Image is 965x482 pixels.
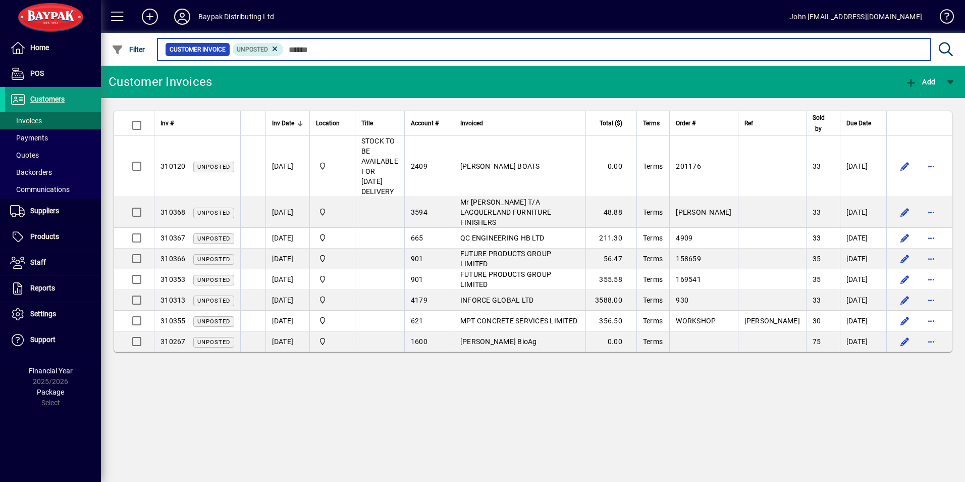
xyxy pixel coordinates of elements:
[160,296,186,304] span: 310313
[411,296,427,304] span: 4179
[265,228,309,249] td: [DATE]
[30,284,55,292] span: Reports
[316,295,349,306] span: Baypak - Onekawa
[460,118,483,129] span: Invoiced
[585,269,636,290] td: 355.58
[30,207,59,215] span: Suppliers
[198,9,274,25] div: Baypak Distributing Ltd
[316,232,349,244] span: Baypak - Onekawa
[813,275,821,283] span: 35
[813,255,821,263] span: 35
[846,118,871,129] span: Due Date
[265,249,309,269] td: [DATE]
[265,331,309,352] td: [DATE]
[643,296,663,304] span: Terms
[676,208,731,216] span: [PERSON_NAME]
[676,234,692,242] span: 4909
[923,251,939,267] button: More options
[411,118,448,129] div: Account #
[160,255,186,263] span: 310366
[411,275,423,283] span: 901
[923,292,939,308] button: More options
[411,255,423,263] span: 901
[197,298,230,304] span: Unposted
[30,43,49,52] span: Home
[813,208,821,216] span: 33
[585,228,636,249] td: 211.30
[460,338,537,346] span: [PERSON_NAME] BioAg
[411,338,427,346] span: 1600
[160,275,186,283] span: 310353
[744,317,800,325] span: [PERSON_NAME]
[813,317,821,325] span: 30
[265,197,309,228] td: [DATE]
[840,290,886,311] td: [DATE]
[905,78,935,86] span: Add
[840,269,886,290] td: [DATE]
[265,311,309,331] td: [DATE]
[813,296,821,304] span: 33
[744,118,753,129] span: Ref
[411,208,427,216] span: 3594
[160,162,186,170] span: 310120
[316,118,349,129] div: Location
[923,158,939,174] button: More options
[5,112,101,129] a: Invoices
[676,162,701,170] span: 201176
[197,235,230,242] span: Unposted
[585,290,636,311] td: 3588.00
[5,327,101,353] a: Support
[813,234,821,242] span: 33
[460,250,551,268] span: FUTURE PRODUCTS GROUP LIMITED
[316,207,349,218] span: Baypak - Onekawa
[813,112,825,134] span: Sold by
[160,338,186,346] span: 310267
[460,118,580,129] div: Invoiced
[30,69,44,77] span: POS
[897,204,913,220] button: Edit
[585,311,636,331] td: 356.50
[237,46,268,53] span: Unposted
[643,255,663,263] span: Terms
[5,164,101,181] a: Backorders
[5,35,101,61] a: Home
[460,296,534,304] span: INFORCE GLOBAL LTD
[5,61,101,86] a: POS
[643,118,660,129] span: Terms
[316,336,349,347] span: Baypak - Onekawa
[897,158,913,174] button: Edit
[316,161,349,172] span: Baypak - Onekawa
[411,118,439,129] span: Account #
[233,43,284,56] mat-chip: Customer Invoice Status: Unposted
[592,118,631,129] div: Total ($)
[10,134,48,142] span: Payments
[460,270,551,288] span: FUTURE PRODUCTS GROUP LIMITED
[643,275,663,283] span: Terms
[923,271,939,287] button: More options
[197,318,230,325] span: Unposted
[5,129,101,147] a: Payments
[932,2,952,35] a: Knowledge Base
[30,310,56,318] span: Settings
[316,253,349,264] span: Baypak - Onekawa
[160,317,186,325] span: 310355
[411,234,423,242] span: 665
[411,162,427,170] span: 2409
[5,199,101,224] a: Suppliers
[134,8,166,26] button: Add
[10,117,42,125] span: Invoices
[840,311,886,331] td: [DATE]
[897,313,913,329] button: Edit
[676,255,701,263] span: 158659
[265,269,309,290] td: [DATE]
[897,292,913,308] button: Edit
[676,317,716,325] span: WORKSHOP
[160,118,234,129] div: Inv #
[10,168,52,176] span: Backorders
[166,8,198,26] button: Profile
[10,185,70,194] span: Communications
[272,118,303,129] div: Inv Date
[460,162,540,170] span: [PERSON_NAME] BOATS
[30,258,46,266] span: Staff
[923,313,939,329] button: More options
